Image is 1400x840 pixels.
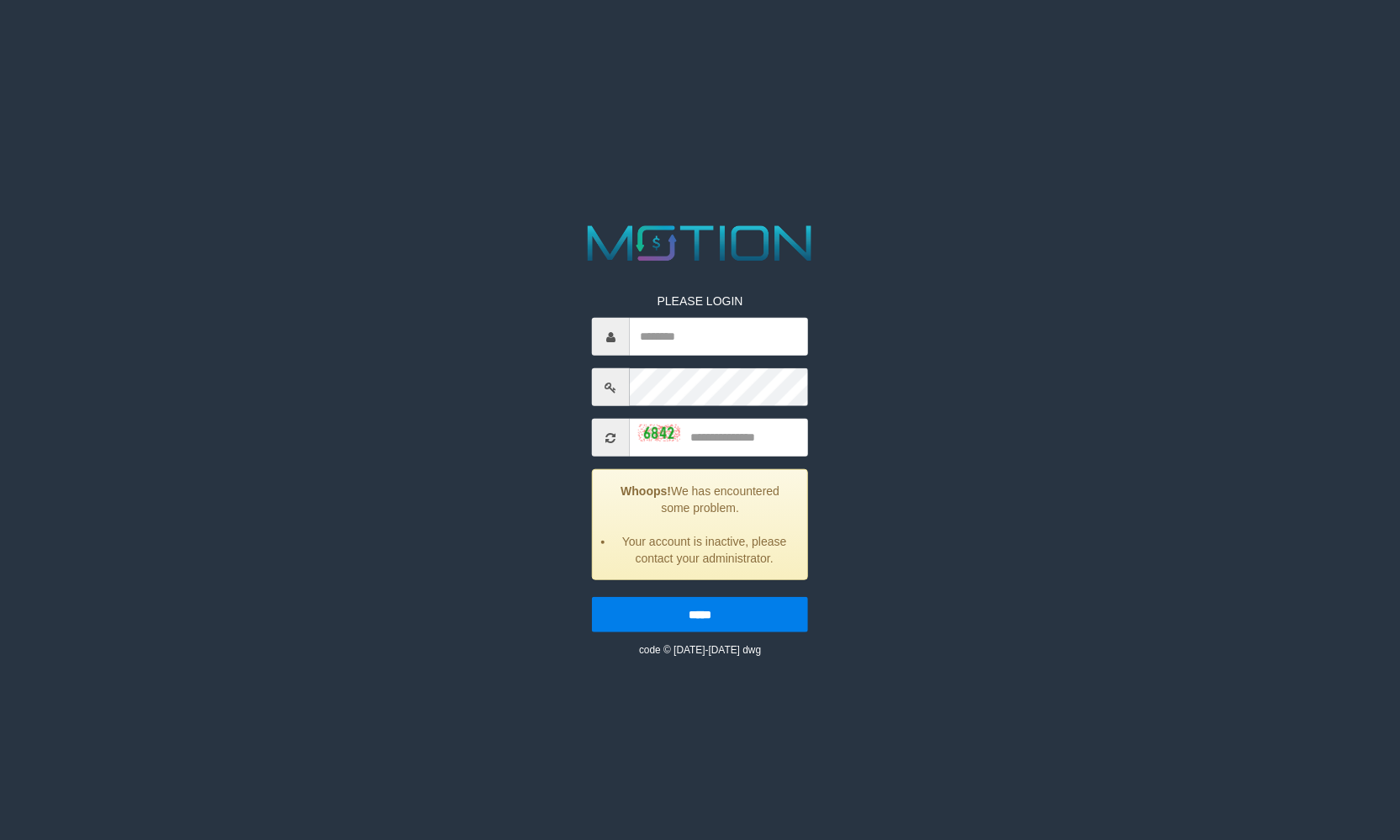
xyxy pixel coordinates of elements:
[592,469,808,580] div: We has encountered some problem.
[639,644,761,656] small: code © [DATE]-[DATE] dwg
[621,484,671,498] strong: Whoops!
[614,533,795,567] li: Your account is inactive, please contact your administrator.
[592,293,808,309] p: PLEASE LOGIN
[638,424,680,441] img: captcha
[578,219,822,267] img: MOTION_logo.png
